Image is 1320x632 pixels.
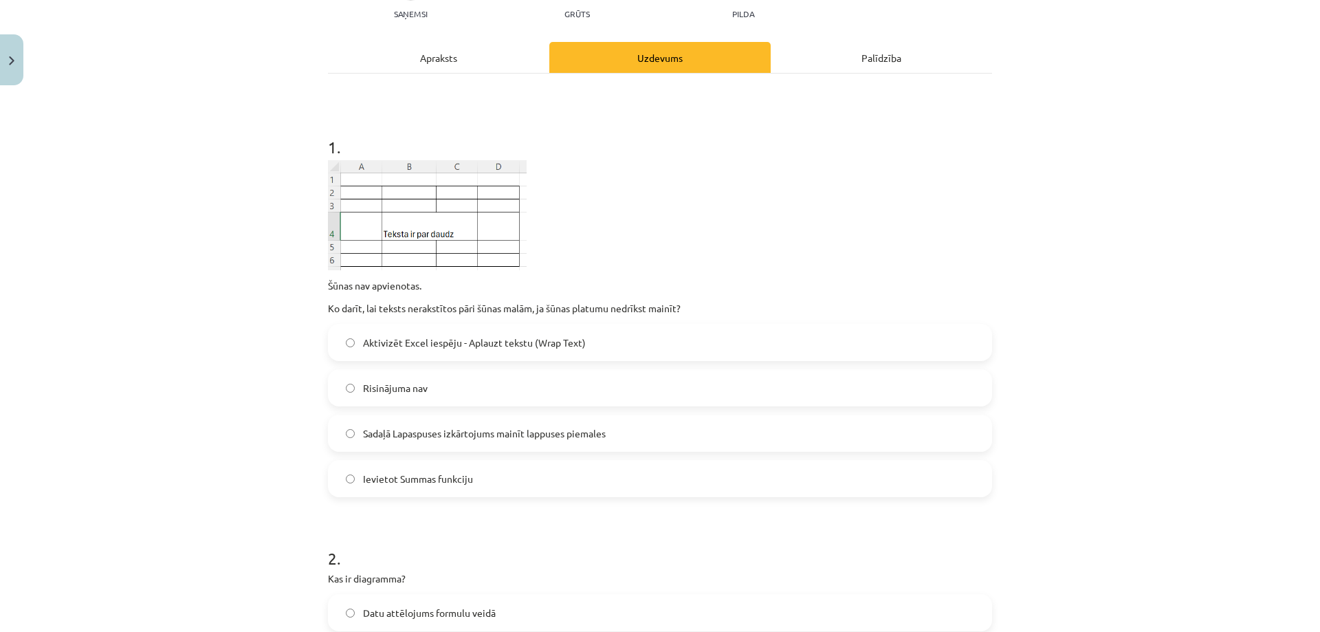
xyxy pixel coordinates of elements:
[346,429,355,438] input: Sadaļā Lapaspuses izkārtojums mainīt lappuses piemales
[363,336,586,350] span: Aktivizēt Excel iespēju - Aplauzt tekstu (Wrap Text)
[346,609,355,618] input: Datu attēlojums formulu veidā
[771,42,992,73] div: Palīdzība
[328,42,549,73] div: Apraksts
[328,571,992,586] p: Kas ir diagramma?
[346,384,355,393] input: Risinājuma nav
[363,606,496,620] span: Datu attēlojums formulu veidā
[363,381,428,395] span: Risinājuma nav
[388,9,433,19] p: Saņemsi
[363,472,473,486] span: Ievietot Summas funkciju
[732,9,754,19] p: pilda
[363,426,606,441] span: Sadaļā Lapaspuses izkārtojums mainīt lappuses piemales
[549,42,771,73] div: Uzdevums
[564,9,590,19] p: Grūts
[328,113,992,156] h1: 1 .
[346,475,355,483] input: Ievietot Summas funkciju
[328,301,992,316] p: Ko darīt, lai teksts nerakstītos pāri šūnas malām, ja šūnas platumu nedrīkst mainīt?
[346,338,355,347] input: Aktivizēt Excel iespēju - Aplauzt tekstu (Wrap Text)
[328,525,992,567] h1: 2 .
[328,279,992,293] p: Šūnas nav apvienotas.
[9,56,14,65] img: icon-close-lesson-0947bae3869378f0d4975bcd49f059093ad1ed9edebbc8119c70593378902aed.svg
